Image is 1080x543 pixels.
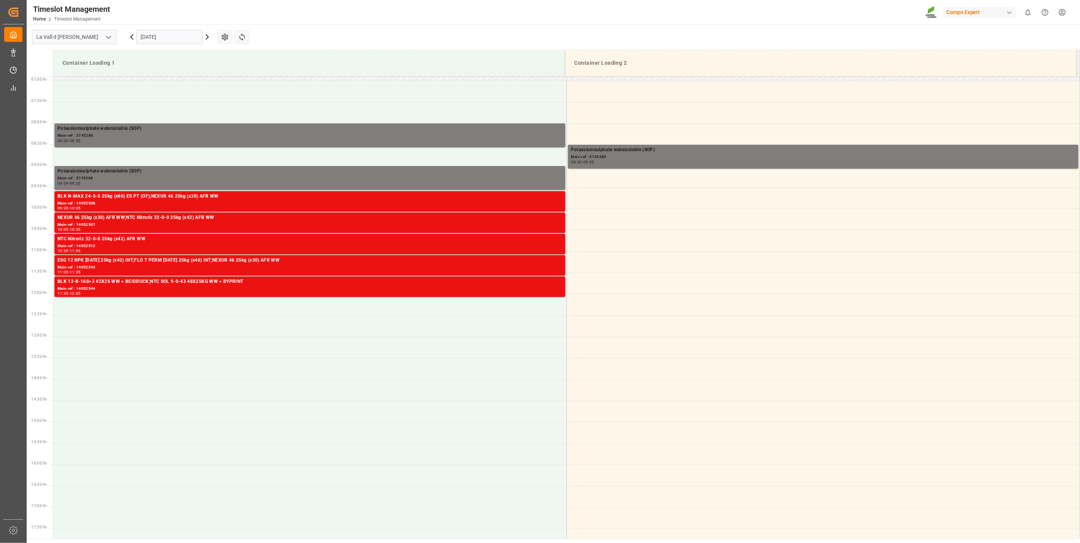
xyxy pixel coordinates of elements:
[31,461,47,465] span: 16:00 Hr
[58,257,562,264] div: ESG 12 NPK [DATE] 25kg (x42) INT;FLO T PERM [DATE] 25kg (x40) INT;NEXUR 46 25kg (x30) AFR WW
[69,270,70,274] div: -
[58,175,562,182] div: Main ref : 5745288
[571,160,582,164] div: 08:30
[58,292,69,295] div: 11:35
[31,184,47,188] span: 09:30 Hr
[571,146,1075,154] div: Potassiumsulphate watersoluble (SOP)
[31,141,47,145] span: 08:30 Hr
[58,264,562,271] div: Main ref : 14052543
[58,193,562,200] div: BLK N-MAX 24-5-5 25kg (x60) ES PT (OF);NEXUR 46 25kg (x30) AFR WW
[69,182,70,185] div: -
[70,270,81,274] div: 11:35
[58,222,562,228] div: Main ref : 14052507
[70,182,81,185] div: 09:35
[31,227,47,231] span: 10:30 Hr
[58,278,562,286] div: BLK 12-8-16S+3 42X25 WW + BEIDRUCK;NTC SOL 9-0-43 48X25KG WW + BYPRINT
[70,249,81,252] div: 11:05
[1037,4,1054,21] button: Help Center
[32,30,117,44] input: Type to search/select
[943,7,1016,18] div: Compo Expert
[70,228,81,231] div: 10:35
[59,56,559,70] div: Container Loading 1
[58,133,562,139] div: Main ref : 5745288
[58,182,69,185] div: 09:00
[943,5,1019,19] button: Compo Expert
[58,286,562,292] div: Main ref : 14052544
[58,200,562,207] div: Main ref : 14052508
[583,160,594,164] div: 09:05
[58,214,562,222] div: NEXUR 46 25kg (x30) AFR WW;NTC Nitroriz 32-0-0 25kg (x42) AFR WW
[31,99,47,103] span: 07:30 Hr
[31,525,47,529] span: 17:30 Hr
[136,30,203,44] input: DD.MM.YYYY
[31,376,47,380] span: 14:00 Hr
[31,312,47,316] span: 12:30 Hr
[31,291,47,295] span: 12:00 Hr
[31,163,47,167] span: 09:00 Hr
[58,168,562,175] div: Potassiumsulphate watersoluble (SOP)
[58,139,69,142] div: 08:00
[582,160,583,164] div: -
[69,206,70,210] div: -
[102,31,114,43] button: open menu
[69,228,70,231] div: -
[31,418,47,423] span: 15:00 Hr
[58,270,69,274] div: 11:05
[70,206,81,210] div: 10:05
[31,77,47,81] span: 07:00 Hr
[33,3,110,15] div: Timeslot Management
[58,243,562,249] div: Main ref : 14052512
[31,440,47,444] span: 15:30 Hr
[69,249,70,252] div: -
[70,139,81,142] div: 08:35
[31,355,47,359] span: 13:30 Hr
[69,139,70,142] div: -
[571,56,1070,70] div: Container Loading 2
[33,16,46,22] a: Home
[31,269,47,273] span: 11:30 Hr
[31,504,47,508] span: 17:00 Hr
[31,120,47,124] span: 08:00 Hr
[571,154,1075,160] div: Main ref : 5745288
[58,206,69,210] div: 09:35
[58,228,69,231] div: 10:05
[69,292,70,295] div: -
[31,482,47,487] span: 16:30 Hr
[58,249,69,252] div: 10:35
[58,235,562,243] div: NTC Nitroriz 32-0-0 25kg (x42) AFR WW
[58,125,562,133] div: Potassiumsulphate watersoluble (SOP)
[926,6,938,19] img: Screenshot%202023-09-29%20at%2010.02.21.png_1712312052.png
[31,205,47,209] span: 10:00 Hr
[31,248,47,252] span: 11:00 Hr
[1019,4,1037,21] button: show 0 new notifications
[31,397,47,401] span: 14:30 Hr
[31,333,47,337] span: 13:00 Hr
[70,292,81,295] div: 12:05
